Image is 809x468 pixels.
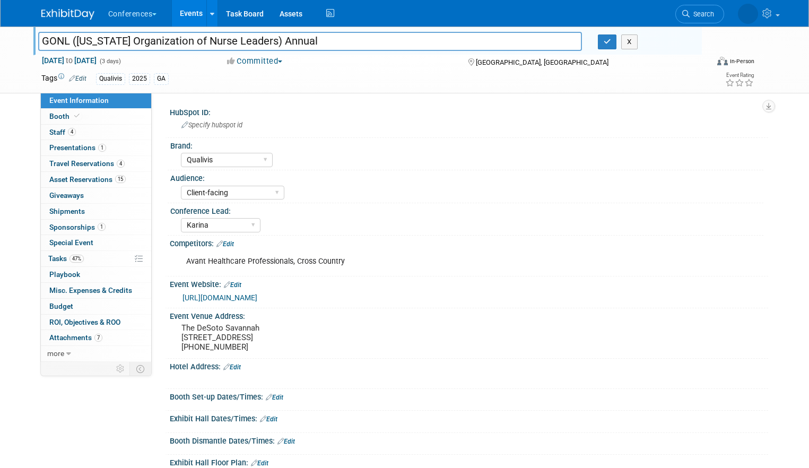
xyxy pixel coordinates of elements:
img: ExhibitDay [41,9,94,20]
div: Avant Healthcare Professionals, Cross Country [179,251,653,272]
a: Edit [223,363,241,371]
span: Special Event [49,238,93,247]
span: Shipments [49,207,85,215]
a: Budget [41,299,151,314]
div: In-Person [729,57,754,65]
span: Event Information [49,96,109,105]
a: ROI, Objectives & ROO [41,315,151,330]
span: Misc. Expenses & Credits [49,286,132,294]
i: Booth reservation complete [74,113,80,119]
div: Hotel Address: [170,359,768,372]
a: Tasks47% [41,251,151,266]
span: Booth [49,112,82,120]
span: Search [690,10,714,18]
span: 15 [115,175,126,183]
a: Edit [266,394,283,401]
span: Playbook [49,270,80,279]
span: 7 [94,334,102,342]
div: Event Venue Address: [170,308,768,322]
div: 2025 [129,73,150,84]
span: 47% [69,255,84,263]
a: [URL][DOMAIN_NAME] [182,293,257,302]
div: HubSpot ID: [170,105,768,118]
a: Search [675,5,724,23]
span: Staff [49,128,76,136]
span: [DATE] [DATE] [41,56,97,65]
div: Exhibit Hall Dates/Times: [170,411,768,424]
a: Travel Reservations4 [41,156,151,171]
span: Budget [49,302,73,310]
span: ROI, Objectives & ROO [49,318,120,326]
td: Tags [41,73,86,85]
span: 1 [98,223,106,231]
img: Format-Inperson.png [717,57,728,65]
a: Edit [260,415,277,423]
td: Toggle Event Tabs [129,362,151,376]
a: Attachments7 [41,330,151,345]
span: Tasks [48,254,84,263]
div: Event Rating [725,73,754,78]
a: Booth [41,109,151,124]
div: Competitors: [170,236,768,249]
a: Event Information [41,93,151,108]
pre: The DeSoto Savannah [STREET_ADDRESS] [PHONE_NUMBER] [181,323,407,352]
span: to [64,56,74,65]
a: Presentations1 [41,140,151,155]
a: Giveaways [41,188,151,203]
a: Misc. Expenses & Credits [41,283,151,298]
div: Audience: [170,170,763,184]
div: Event Format [649,55,754,71]
span: (3 days) [99,58,121,65]
a: Edit [277,438,295,445]
span: 4 [117,160,125,168]
div: Event Website: [170,276,768,290]
div: Booth Set-up Dates/Times: [170,389,768,403]
div: Conference Lead: [170,203,763,216]
a: Edit [251,460,268,467]
button: Committed [223,56,286,67]
span: 1 [98,144,106,152]
a: Shipments [41,204,151,219]
div: GA [154,73,169,84]
span: Travel Reservations [49,159,125,168]
a: Staff4 [41,125,151,140]
a: Special Event [41,235,151,250]
a: Sponsorships1 [41,220,151,235]
span: Asset Reservations [49,175,126,184]
td: Personalize Event Tab Strip [111,362,130,376]
a: more [41,346,151,361]
a: Edit [224,281,241,289]
div: Qualivis [96,73,125,84]
span: Giveaways [49,191,84,200]
span: Attachments [49,333,102,342]
span: Specify hubspot id [181,121,242,129]
div: Brand: [170,138,763,151]
a: Asset Reservations15 [41,172,151,187]
span: Presentations [49,143,106,152]
a: Edit [216,240,234,248]
button: X [621,34,638,49]
span: more [47,349,64,358]
div: Booth Dismantle Dates/Times: [170,433,768,447]
span: 4 [68,128,76,136]
a: Edit [69,75,86,82]
span: [GEOGRAPHIC_DATA], [GEOGRAPHIC_DATA] [476,58,608,66]
span: Sponsorships [49,223,106,231]
img: Karina German [738,4,758,24]
a: Playbook [41,267,151,282]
